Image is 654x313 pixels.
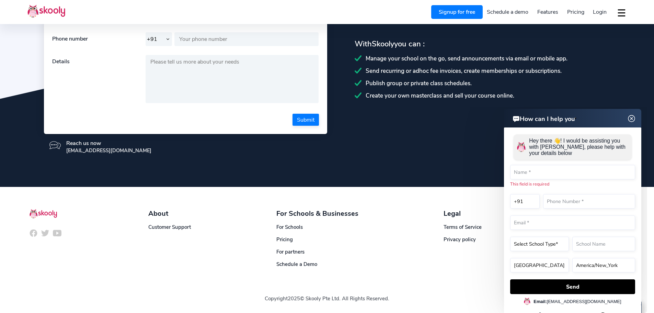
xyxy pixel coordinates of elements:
[27,4,65,18] img: Skooly
[276,261,317,268] a: Schedule a Demo
[567,8,584,16] span: Pricing
[533,7,563,18] a: Features
[52,32,146,46] div: Phone number
[29,229,38,237] img: icon-facebook
[355,79,610,87] div: Publish group or private class schedules.
[444,236,476,243] a: Privacy policy
[288,295,300,302] span: 2025
[27,268,627,313] div: Copyright © Skooly Pte Ltd. All Rights Reserved.
[617,5,627,21] button: dropdown menu
[30,209,57,219] img: Skooly
[53,229,61,237] img: icon-youtube
[483,7,533,18] a: Schedule a demo
[276,209,358,218] div: For Schools & Businesses
[41,229,49,237] img: icon-twitter
[563,7,589,18] a: Pricing
[431,5,483,19] a: Signup for free
[355,67,610,75] div: Send recurring or adhoc fee invoices, create memberships or subscriptions.
[49,139,61,151] img: icon-message
[52,55,146,105] div: Details
[66,147,151,154] div: [EMAIL_ADDRESS][DOMAIN_NAME]
[593,8,607,16] span: Login
[276,236,293,243] a: Pricing
[444,209,482,218] div: Legal
[588,7,611,18] a: Login
[148,224,191,231] a: Customer Support
[444,224,482,231] a: Terms of Service
[355,39,610,49] div: With you can :
[276,248,305,255] a: For partners
[355,55,610,63] div: Manage your school on the go, send announcements via email or mobile app.
[292,114,319,126] button: Submit
[66,139,151,147] div: Reach us now
[276,224,303,231] a: For Schools
[174,32,319,46] input: Your phone number
[372,39,394,49] span: Skooly
[148,209,191,218] div: About
[355,92,610,100] div: Create your own masterclass and sell your course online.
